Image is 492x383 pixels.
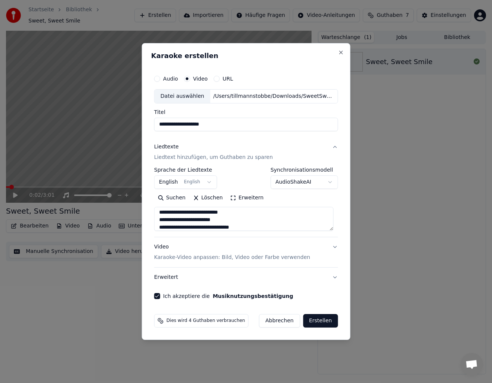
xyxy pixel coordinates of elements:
label: Titel [154,109,338,115]
p: Liedtext hinzufügen, um Guthaben zu sparen [154,154,273,161]
h2: Karaoke erstellen [151,52,341,59]
button: Erstellen [303,314,338,328]
button: Löschen [189,192,226,204]
p: Karaoke-Video anpassen: Bild, Video oder Farbe verwenden [154,254,310,261]
label: Audio [163,76,178,81]
label: Synchronisationsmodell [270,167,338,172]
label: Sprache der Liedtexte [154,167,217,172]
button: Erweitern [227,192,267,204]
label: Video [193,76,207,81]
button: Ich akzeptiere die [213,293,293,299]
div: Datei auswählen [155,90,210,103]
div: /Users/tillmannstobbe/Downloads/SweetSweetSmile.mp4 [210,93,337,100]
button: Suchen [154,192,189,204]
button: Erweitert [154,268,338,287]
div: Liedtexte [154,143,179,151]
button: LiedtexteLiedtext hinzufügen, um Guthaben zu sparen [154,137,338,167]
div: Video [154,243,310,261]
label: URL [223,76,233,81]
button: VideoKaraoke-Video anpassen: Bild, Video oder Farbe verwenden [154,237,338,267]
div: LiedtexteLiedtext hinzufügen, um Guthaben zu sparen [154,167,338,237]
label: Ich akzeptiere die [163,293,293,299]
span: Dies wird 4 Guthaben verbrauchen [167,318,245,324]
button: Abbrechen [259,314,300,328]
